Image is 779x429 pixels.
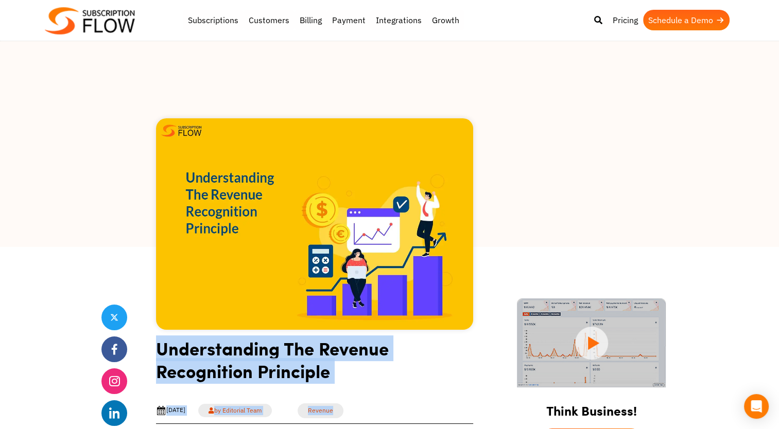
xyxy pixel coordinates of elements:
a: Revenue [298,403,343,418]
img: Revenue Recognition Principle [156,118,473,330]
h1: Understanding The Revenue Recognition Principle [156,337,473,390]
a: Pricing [608,10,643,30]
img: Subscriptionflow [45,7,135,34]
a: Schedule a Demo [643,10,730,30]
h2: Think Business! [505,390,678,423]
a: Customers [244,10,295,30]
a: Subscriptions [183,10,244,30]
a: by Editorial Team [198,404,272,417]
div: Open Intercom Messenger [744,394,769,419]
img: intro video [517,298,666,387]
a: Payment [327,10,371,30]
a: Billing [295,10,327,30]
div: [DATE] [156,405,185,416]
a: Growth [427,10,464,30]
a: Integrations [371,10,427,30]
